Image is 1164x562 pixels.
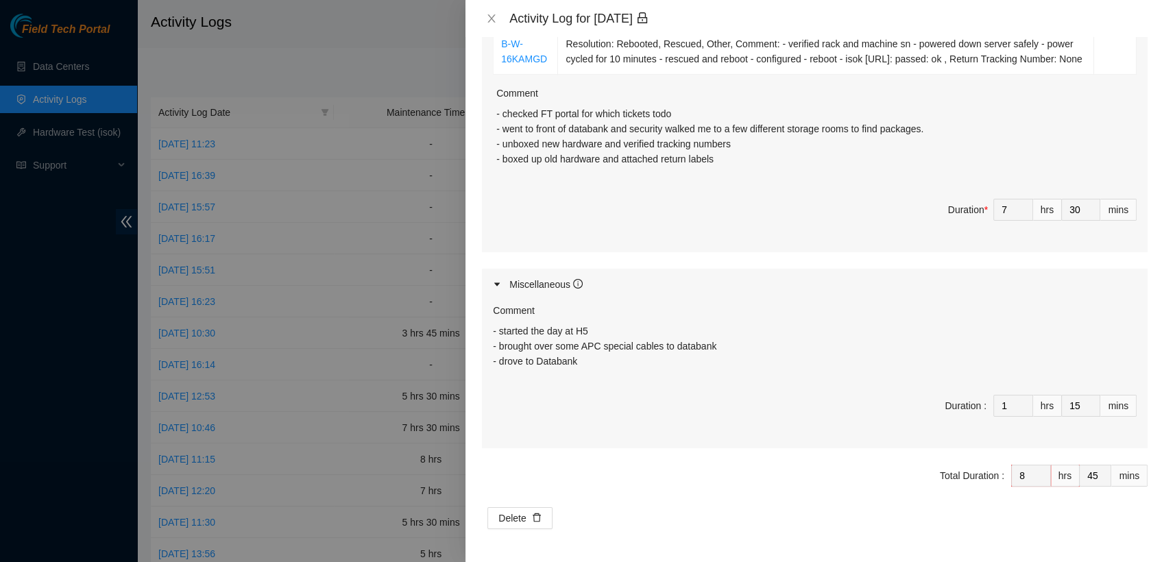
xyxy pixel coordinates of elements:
a: B-W-16KAMGD [501,38,547,64]
button: Close [482,12,501,25]
label: Comment [493,303,535,318]
span: delete [532,513,542,524]
p: - checked FT portal for which tickets todo - went to front of databank and security walked me to ... [496,106,1137,167]
div: hrs [1051,465,1080,487]
p: - started the day at H5 - brought over some APC special cables to databank - drove to Databank [493,323,1137,369]
div: mins [1111,465,1148,487]
span: info-circle [573,279,583,289]
div: mins [1100,395,1137,417]
span: caret-right [493,280,501,289]
div: hrs [1033,199,1062,221]
span: Delete [498,511,526,526]
div: Miscellaneous info-circle [482,269,1148,300]
span: lock [636,12,648,24]
div: Miscellaneous [509,277,583,292]
td: Resolution: Rebooted, Rescued, Other, Comment: - verified rack and machine sn - powered down serv... [558,29,1094,75]
label: Comment [496,86,538,101]
div: Duration : [945,398,986,413]
span: close [486,13,497,24]
button: Deletedelete [487,507,552,529]
div: mins [1100,199,1137,221]
div: hrs [1033,395,1062,417]
div: Activity Log for [DATE] [509,11,1148,26]
div: Duration [948,202,988,217]
div: Total Duration : [940,468,1004,483]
